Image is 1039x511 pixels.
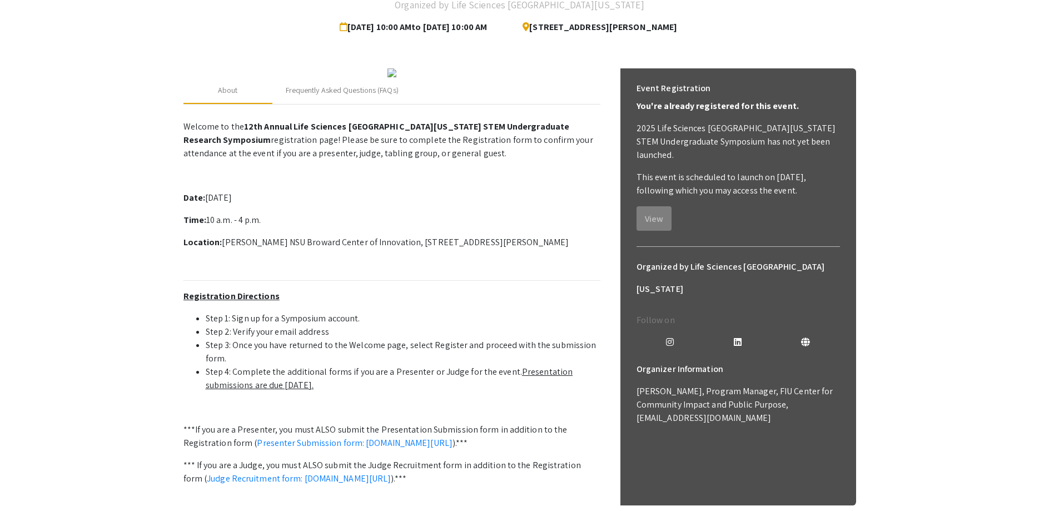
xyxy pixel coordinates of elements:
[183,236,600,249] p: [PERSON_NAME] NSU Broward Center of Innovation, [STREET_ADDRESS][PERSON_NAME]
[206,365,600,392] li: Step 4: Complete the additional forms if you are a Presenter or Judge for the event.
[637,100,840,113] p: You're already registered for this event.
[183,459,600,485] p: *** If you are a Judge, you must ALSO submit the Judge Recruitment form in addition to the Regist...
[286,85,399,96] div: Frequently Asked Questions (FAQs)
[206,339,600,365] li: Step 3: Once you have returned to the Welcome page, select Register and proceed with the submissi...
[206,312,600,325] li: Step 1: Sign up for a Symposium account.
[514,16,677,38] span: [STREET_ADDRESS][PERSON_NAME]
[637,171,840,197] p: This event is scheduled to launch on [DATE], following which you may access the event.
[183,214,207,226] strong: Time:
[183,214,600,227] p: 10 a.m. - 4 p.m.
[183,423,600,450] p: ***If you are a Presenter, you must ALSO submit the Presentation Submission form in addition to t...
[637,122,840,162] p: 2025 Life Sciences [GEOGRAPHIC_DATA][US_STATE] STEM Undergraduate Symposium has not yet been laun...
[183,192,206,204] strong: Date:
[207,473,391,484] a: Judge Recruitment form: [DOMAIN_NAME][URL]
[8,461,47,503] iframe: Chat
[183,236,222,248] strong: Location:
[183,191,600,205] p: [DATE]
[183,290,280,302] u: Registration Directions
[637,206,672,231] button: View
[637,77,711,100] h6: Event Registration
[637,358,840,380] h6: Organizer Information
[183,120,600,160] p: Welcome to the registration page! Please be sure to complete the Registration form to confirm you...
[637,314,840,327] p: Follow on
[340,16,491,38] span: [DATE] 10:00 AM to [DATE] 10:00 AM
[637,256,840,300] h6: Organized by Life Sciences [GEOGRAPHIC_DATA][US_STATE]
[206,366,573,391] u: Presentation submissions are due [DATE].
[183,121,570,146] strong: 12th Annual Life Sciences [GEOGRAPHIC_DATA][US_STATE] STEM Undergraduate Research Symposium
[218,85,238,96] div: About
[257,437,453,449] a: Presenter Submission form: [DOMAIN_NAME][URL]
[387,68,396,77] img: 32153a09-f8cb-4114-bf27-cfb6bc84fc69.png
[206,325,600,339] li: Step 2: Verify your email address
[637,385,840,425] p: [PERSON_NAME], Program Manager, FIU Center for Community Impact and Public Purpose, [EMAIL_ADDRES...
